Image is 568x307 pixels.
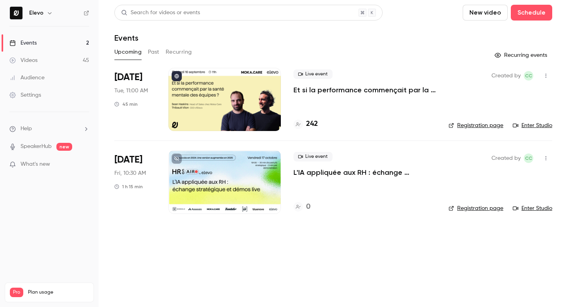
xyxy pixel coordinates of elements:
span: Created by [491,71,521,80]
span: Created by [491,153,521,163]
span: CC [525,71,532,80]
button: Upcoming [114,46,142,58]
div: 45 min [114,101,138,107]
span: [DATE] [114,71,142,84]
a: L'IA appliquée aux RH : échange stratégique et démos live. [293,168,436,177]
span: new [56,143,72,151]
div: Oct 17 Fri, 10:30 AM (Europe/Paris) [114,150,156,213]
div: Settings [9,91,41,99]
span: Tue, 11:00 AM [114,87,148,95]
div: Audience [9,74,45,82]
span: Live event [293,152,333,161]
div: Videos [9,56,37,64]
span: Clara Courtillier [524,153,533,163]
div: Events [9,39,37,47]
a: Et si la performance commençait par la santé mentale des équipes ? [293,85,436,95]
h4: 0 [306,202,310,212]
span: Help [21,125,32,133]
div: Sep 16 Tue, 11:00 AM (Europe/Paris) [114,68,156,131]
span: Fri, 10:30 AM [114,169,146,177]
a: Registration page [448,122,503,129]
span: [DATE] [114,153,142,166]
li: help-dropdown-opener [9,125,89,133]
iframe: Noticeable Trigger [80,161,89,168]
span: CC [525,153,532,163]
span: Plan usage [28,289,89,296]
button: New video [463,5,508,21]
div: 1 h 15 min [114,183,143,190]
h4: 242 [306,119,318,129]
div: Search for videos or events [121,9,200,17]
button: Past [148,46,159,58]
span: Clara Courtillier [524,71,533,80]
a: Enter Studio [513,204,552,212]
h1: Events [114,33,138,43]
a: 242 [293,119,318,129]
button: Recurring events [491,49,552,62]
a: SpeakerHub [21,142,52,151]
button: Schedule [511,5,552,21]
span: What's new [21,160,50,168]
a: Enter Studio [513,122,552,129]
img: Elevo [10,7,22,19]
h6: Elevo [29,9,43,17]
button: Recurring [166,46,192,58]
span: Live event [293,69,333,79]
a: 0 [293,202,310,212]
a: Registration page [448,204,503,212]
span: Pro [10,288,23,297]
